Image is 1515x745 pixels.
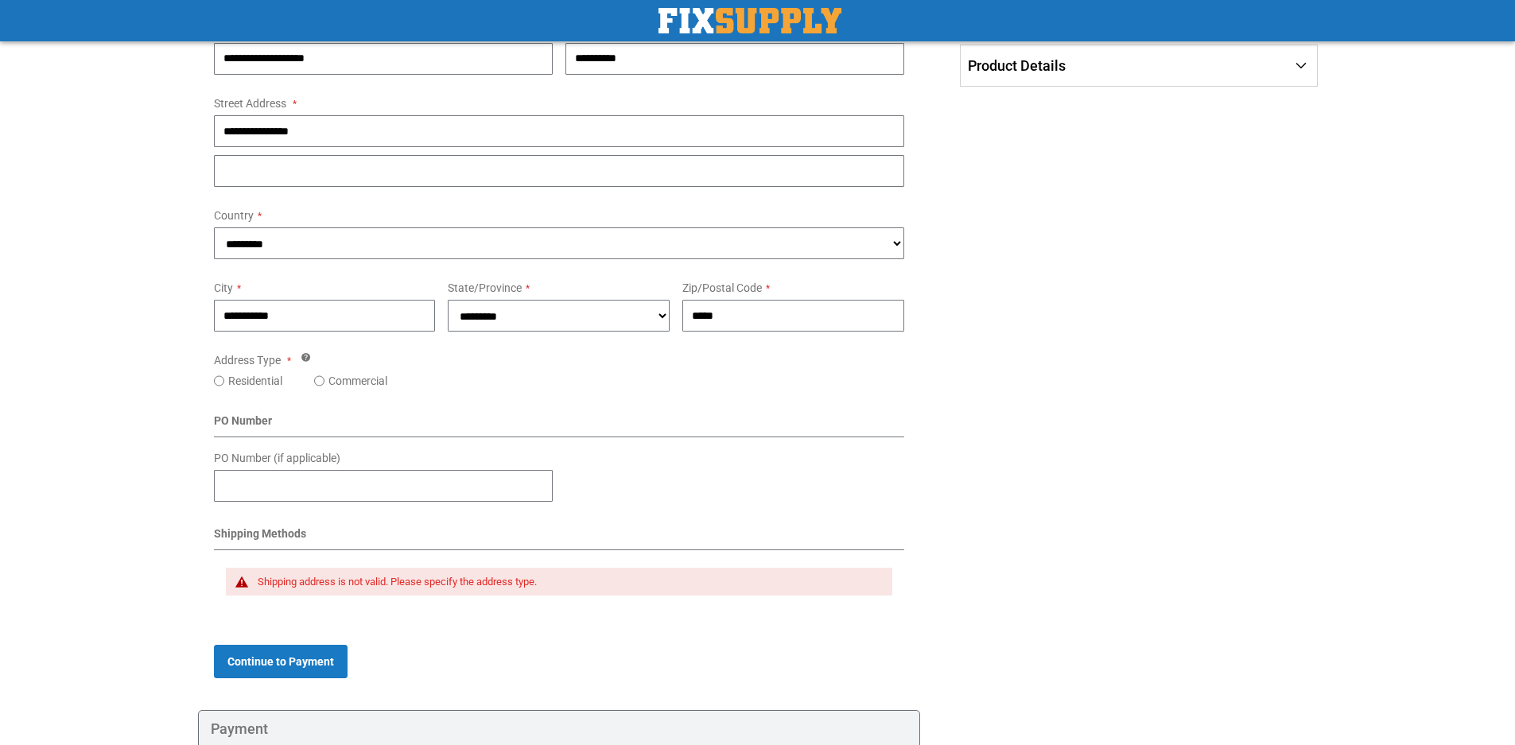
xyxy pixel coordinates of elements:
span: PO Number (if applicable) [214,452,340,464]
span: Continue to Payment [227,655,334,668]
img: Fix Industrial Supply [658,8,841,33]
span: Country [214,209,254,222]
button: Continue to Payment [214,645,348,678]
label: Residential [228,373,282,389]
span: City [214,281,233,294]
span: Address Type [214,354,281,367]
span: State/Province [448,281,522,294]
div: Shipping address is not valid. Please specify the address type. [258,576,877,588]
div: PO Number [214,413,905,437]
a: store logo [658,8,841,33]
label: Commercial [328,373,387,389]
span: Street Address [214,97,286,110]
span: Product Details [968,57,1066,74]
span: Zip/Postal Code [682,281,762,294]
div: Shipping Methods [214,526,905,550]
